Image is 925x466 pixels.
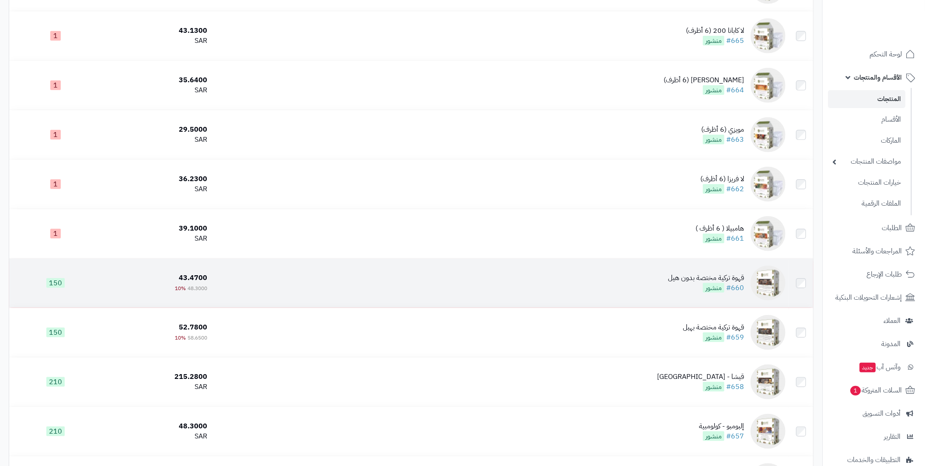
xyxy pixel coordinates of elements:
[188,334,207,342] span: 58.6500
[828,333,920,354] a: المدونة
[881,338,901,350] span: المدونة
[175,284,186,292] span: 10%
[828,90,905,108] a: المنتجات
[828,241,920,262] a: المراجعات والأسئلة
[828,357,920,378] a: وآتس آبجديد
[828,194,905,213] a: الملفات الرقمية
[852,245,902,257] span: المراجعات والأسئلة
[828,310,920,331] a: العملاء
[835,291,902,304] span: إشعارات التحويلات البنكية
[828,264,920,285] a: طلبات الإرجاع
[726,283,744,293] a: #660
[751,414,786,449] img: إلبومبو - كولومبية
[866,268,902,280] span: طلبات الإرجاع
[683,322,744,333] div: قهوة تركية مختصة بهيل
[828,131,905,150] a: الماركات
[751,364,786,399] img: قيشا - كولومبيا
[179,273,207,283] span: 43.4700
[751,68,786,103] img: كيفي تينيا (6 أظرف)
[726,382,744,392] a: #658
[50,81,61,90] span: 1
[46,278,65,288] span: 150
[106,174,207,184] div: 36.2300
[703,184,724,194] span: منشور
[726,85,744,95] a: #664
[668,273,744,283] div: قهوة تركية مختصة بدون هيل
[657,372,744,382] div: قيشا - [GEOGRAPHIC_DATA]
[50,31,61,41] span: 1
[703,431,724,441] span: منشور
[859,363,876,372] span: جديد
[106,36,207,46] div: SAR
[106,421,207,431] div: 48.3000
[699,421,744,431] div: إلبومبو - كولومبية
[106,382,207,392] div: SAR
[726,332,744,343] a: #659
[869,48,902,60] span: لوحة التحكم
[751,18,786,53] img: لا كابانا 200 (6 أظرف)
[106,184,207,194] div: SAR
[664,75,744,85] div: [PERSON_NAME] (6 أظرف)
[847,454,901,466] span: التطبيقات والخدمات
[703,36,724,46] span: منشور
[850,385,861,395] span: 1
[828,44,920,65] a: لوحة التحكم
[700,174,744,184] div: لا فريزا (6 أظرف)
[726,35,744,46] a: #665
[106,85,207,95] div: SAR
[859,361,901,373] span: وآتس آب
[703,382,724,392] span: منشور
[175,334,186,342] span: 10%
[50,229,61,238] span: 1
[828,426,920,447] a: التقارير
[828,110,905,129] a: الأقسام
[46,427,65,436] span: 210
[828,173,905,192] a: خيارات المنتجات
[46,377,65,387] span: 210
[106,135,207,145] div: SAR
[703,283,724,293] span: منشور
[703,135,724,144] span: منشور
[106,372,207,382] div: 215.2800
[866,7,917,25] img: logo-2.png
[106,125,207,135] div: 29.5000
[703,333,724,342] span: منشور
[751,315,786,350] img: قهوة تركية مختصة بهيل
[686,26,744,36] div: لا كابانا 200 (6 أظرف)
[50,179,61,189] span: 1
[726,134,744,145] a: #663
[50,130,61,140] span: 1
[751,167,786,202] img: لا فريزا (6 أظرف)
[828,380,920,401] a: السلات المتروكة1
[751,216,786,251] img: هامبيلا ( 6 أظرف )
[828,217,920,238] a: الطلبات
[701,125,744,135] div: مويزي (6 أظرف)
[751,266,786,301] img: قهوة تركية مختصة بدون هيل
[726,431,744,441] a: #657
[695,224,744,234] div: هامبيلا ( 6 أظرف )
[849,384,902,396] span: السلات المتروكة
[828,152,905,171] a: مواصفات المنتجات
[828,287,920,308] a: إشعارات التحويلات البنكية
[106,234,207,244] div: SAR
[751,117,786,152] img: مويزي (6 أظرف)
[882,222,902,234] span: الطلبات
[862,407,901,420] span: أدوات التسويق
[726,184,744,194] a: #662
[703,85,724,95] span: منشور
[179,322,207,333] span: 52.7800
[188,284,207,292] span: 48.3000
[703,234,724,243] span: منشور
[726,233,744,244] a: #661
[106,26,207,36] div: 43.1300
[854,71,902,84] span: الأقسام والمنتجات
[106,431,207,441] div: SAR
[828,403,920,424] a: أدوات التسويق
[106,75,207,85] div: 35.6400
[106,224,207,234] div: 39.1000
[46,328,65,337] span: 150
[884,431,901,443] span: التقارير
[883,315,901,327] span: العملاء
